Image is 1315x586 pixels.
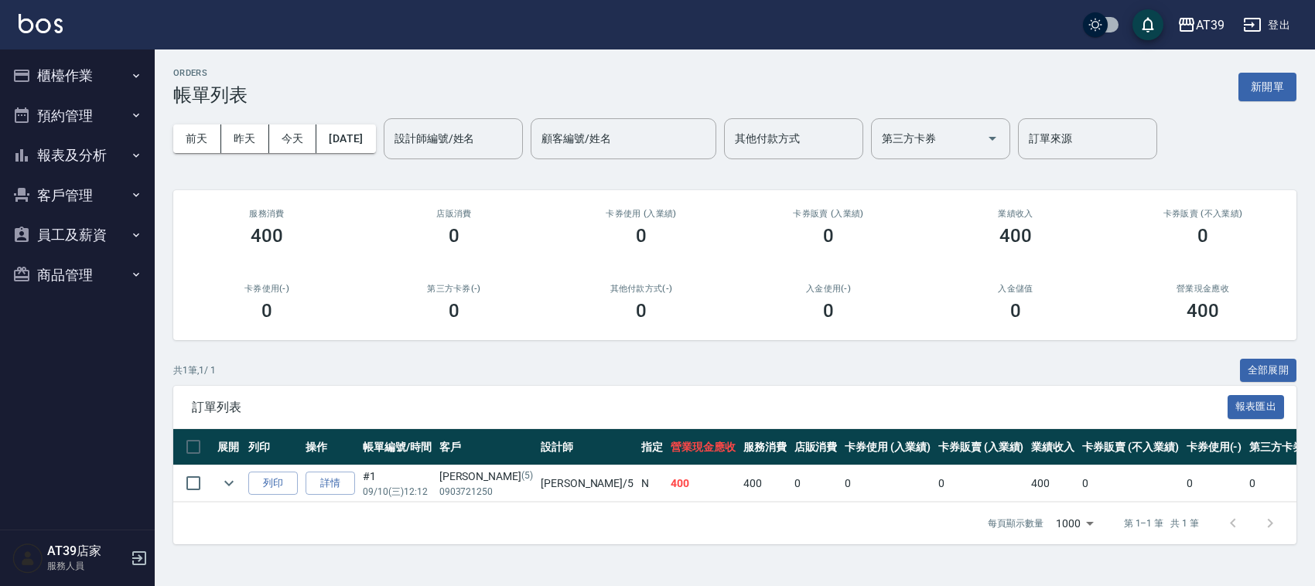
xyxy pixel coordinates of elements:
[637,429,667,465] th: 指定
[47,559,126,573] p: 服務人員
[999,225,1032,247] h3: 400
[1197,225,1208,247] h3: 0
[316,124,375,153] button: [DATE]
[269,124,317,153] button: 今天
[302,429,359,465] th: 操作
[636,300,647,322] h3: 0
[636,225,647,247] h3: 0
[791,465,842,502] td: 0
[363,485,432,499] p: 09/10 (三) 12:12
[1078,429,1182,465] th: 卡券販賣 (不入業績)
[1196,15,1224,35] div: AT39
[435,429,537,465] th: 客戶
[6,96,149,136] button: 預約管理
[1187,300,1219,322] h3: 400
[739,429,791,465] th: 服務消費
[6,255,149,295] button: 商品管理
[12,543,43,574] img: Person
[637,465,667,502] td: N
[449,300,459,322] h3: 0
[1050,503,1099,544] div: 1000
[1238,73,1296,101] button: 新開單
[439,485,533,499] p: 0903721250
[1228,399,1285,414] a: 報表匯出
[1183,429,1246,465] th: 卡券使用(-)
[1010,300,1021,322] h3: 0
[6,175,149,216] button: 客戶管理
[1240,359,1297,383] button: 全部展開
[980,126,1005,151] button: Open
[791,429,842,465] th: 店販消費
[1238,79,1296,94] a: 新開單
[841,429,934,465] th: 卡券使用 (入業績)
[566,209,716,219] h2: 卡券使用 (入業績)
[823,300,834,322] h3: 0
[192,209,342,219] h3: 服務消費
[251,225,283,247] h3: 400
[1128,209,1278,219] h2: 卡券販賣 (不入業績)
[1183,465,1246,502] td: 0
[192,284,342,294] h2: 卡券使用(-)
[217,472,241,495] button: expand row
[192,400,1228,415] span: 訂單列表
[1237,11,1296,39] button: 登出
[537,465,637,502] td: [PERSON_NAME] /5
[1027,429,1078,465] th: 業績收入
[6,215,149,255] button: 員工及薪資
[667,429,739,465] th: 營業現金應收
[823,225,834,247] h3: 0
[739,465,791,502] td: 400
[753,284,903,294] h2: 入金使用(-)
[47,543,126,559] h5: AT39店家
[173,84,248,106] h3: 帳單列表
[934,429,1028,465] th: 卡券販賣 (入業績)
[1132,9,1163,40] button: save
[667,465,739,502] td: 400
[1078,465,1182,502] td: 0
[173,363,216,377] p: 共 1 筆, 1 / 1
[6,135,149,175] button: 報表及分析
[173,68,248,78] h2: ORDERS
[379,284,529,294] h2: 第三方卡券(-)
[1027,465,1078,502] td: 400
[566,284,716,294] h2: 其他付款方式(-)
[934,465,1028,502] td: 0
[221,124,269,153] button: 昨天
[753,209,903,219] h2: 卡券販賣 (入業績)
[941,209,1091,219] h2: 業績收入
[379,209,529,219] h2: 店販消費
[537,429,637,465] th: 設計師
[213,429,244,465] th: 展開
[19,14,63,33] img: Logo
[306,472,355,496] a: 詳情
[988,516,1043,530] p: 每頁顯示數量
[841,465,934,502] td: 0
[521,468,533,485] p: (5)
[439,468,533,485] div: [PERSON_NAME]
[173,124,221,153] button: 前天
[359,465,435,502] td: #1
[941,284,1091,294] h2: 入金儲值
[1171,9,1231,41] button: AT39
[359,429,435,465] th: 帳單編號/時間
[261,300,272,322] h3: 0
[244,429,302,465] th: 列印
[1128,284,1278,294] h2: 營業現金應收
[1124,516,1199,530] p: 第 1–1 筆 共 1 筆
[248,472,298,496] button: 列印
[1228,395,1285,419] button: 報表匯出
[449,225,459,247] h3: 0
[6,56,149,96] button: 櫃檯作業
